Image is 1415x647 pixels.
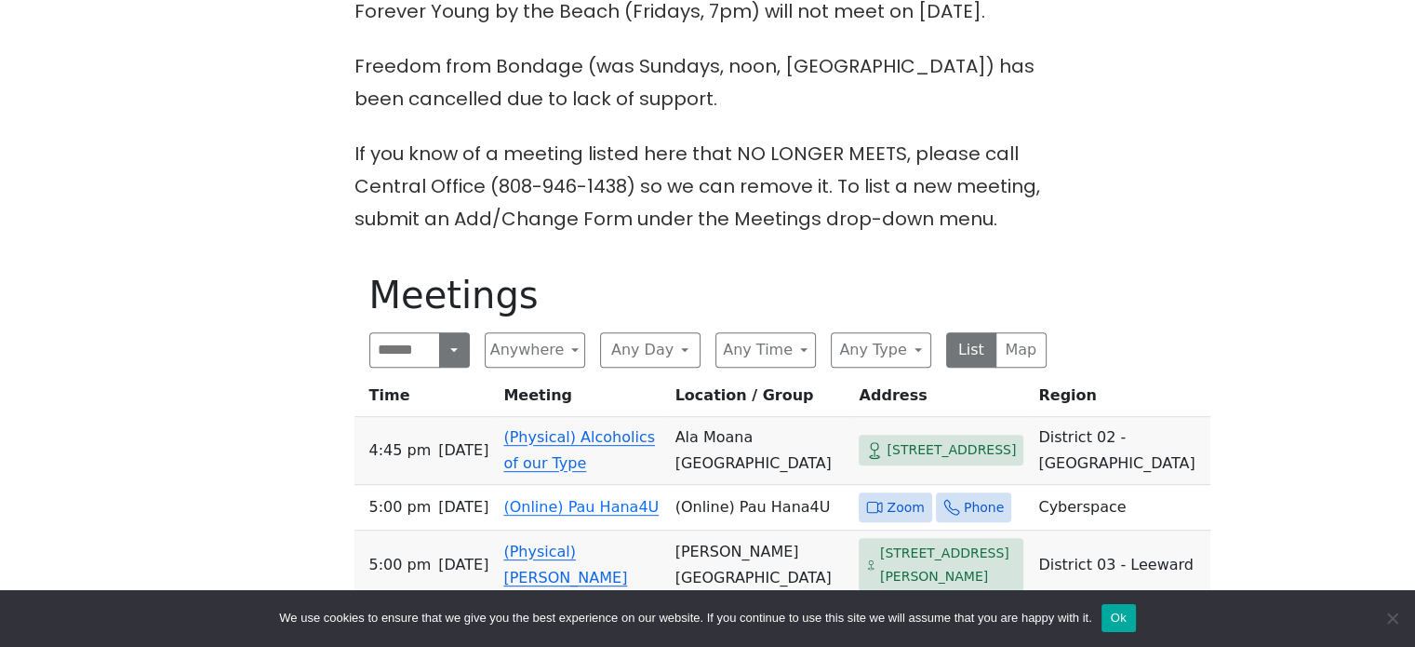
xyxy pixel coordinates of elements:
[887,438,1016,462] span: [STREET_ADDRESS]
[438,494,488,520] span: [DATE]
[715,332,816,368] button: Any Time
[369,552,432,578] span: 5:00 PM
[485,332,585,368] button: Anywhere
[1031,485,1209,532] td: Cyberspace
[1031,417,1209,485] td: District 02 - [GEOGRAPHIC_DATA]
[369,273,1047,317] h1: Meetings
[851,383,1031,417] th: Address
[496,383,667,417] th: Meeting
[354,383,497,417] th: Time
[438,552,488,578] span: [DATE]
[668,383,852,417] th: Location / Group
[1101,604,1136,632] button: Ok
[964,496,1004,519] span: Phone
[600,332,701,368] button: Any Day
[503,543,627,586] a: (Physical) [PERSON_NAME]
[503,428,655,472] a: (Physical) Alcoholics of our Type
[668,531,852,600] td: [PERSON_NAME][GEOGRAPHIC_DATA]
[1031,531,1209,600] td: District 03 - Leeward
[279,609,1091,627] span: We use cookies to ensure that we give you the best experience on our website. If you continue to ...
[995,332,1047,368] button: Map
[354,50,1061,115] p: Freedom from Bondage (was Sundays, noon, [GEOGRAPHIC_DATA]) has been cancelled due to lack of sup...
[439,332,469,368] button: Search
[354,138,1061,236] p: If you know of a meeting listed here that NO LONGER MEETS, please call Central Office (808-946-14...
[668,417,852,485] td: Ala Moana [GEOGRAPHIC_DATA]
[369,494,432,520] span: 5:00 PM
[1382,609,1401,627] span: No
[887,496,924,519] span: Zoom
[438,438,488,464] span: [DATE]
[1031,383,1209,417] th: Region
[946,332,997,368] button: List
[503,498,659,516] a: (Online) Pau Hana4U
[369,332,441,368] input: Search
[831,332,931,368] button: Any Type
[369,438,432,464] span: 4:45 PM
[668,485,852,532] td: (Online) Pau Hana4U
[880,542,1017,587] span: [STREET_ADDRESS][PERSON_NAME]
